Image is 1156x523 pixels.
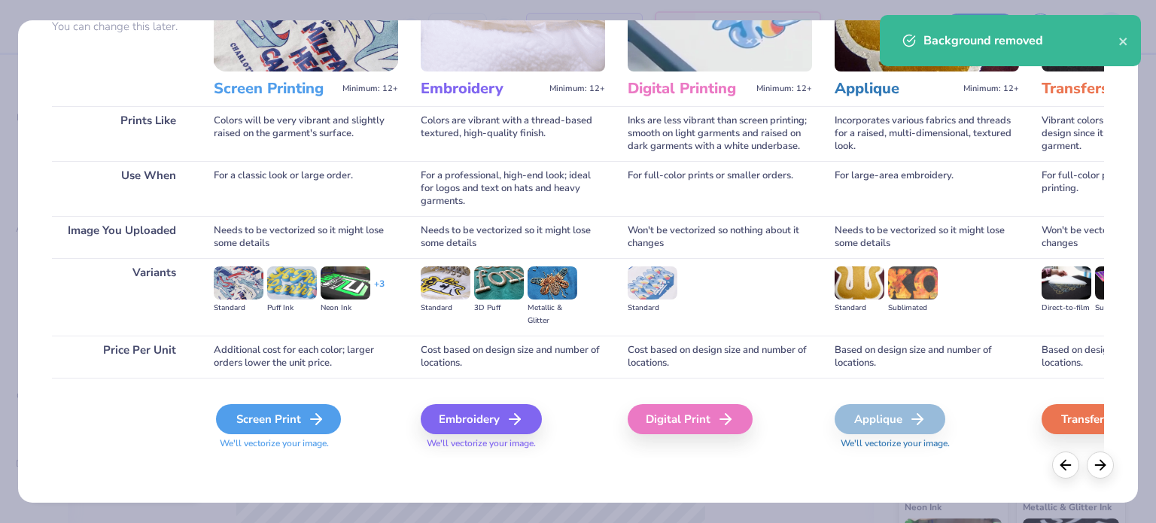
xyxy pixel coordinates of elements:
div: Needs to be vectorized so it might lose some details [214,216,398,258]
div: Image You Uploaded [52,216,191,258]
h3: Embroidery [421,79,543,99]
div: For a classic look or large order. [214,161,398,216]
img: Standard [421,266,470,300]
p: You can change this later. [52,20,191,33]
img: Supacolor [1095,266,1145,300]
img: Standard [214,266,263,300]
div: For large-area embroidery. [835,161,1019,216]
div: Inks are less vibrant than screen printing; smooth on light garments and raised on dark garments ... [628,106,812,161]
div: For a professional, high-end look; ideal for logos and text on hats and heavy garments. [421,161,605,216]
div: Use When [52,161,191,216]
div: For full-color prints or smaller orders. [628,161,812,216]
img: Standard [835,266,884,300]
div: Standard [835,302,884,315]
div: Background removed [923,32,1118,50]
div: Prints Like [52,106,191,161]
div: Colors are vibrant with a thread-based textured, high-quality finish. [421,106,605,161]
span: We'll vectorize your image. [214,437,398,450]
span: Minimum: 12+ [549,84,605,94]
div: Standard [214,302,263,315]
img: 3D Puff [474,266,524,300]
div: 3D Puff [474,302,524,315]
div: Transfers [1042,404,1152,434]
div: + 3 [374,278,385,303]
img: Direct-to-film [1042,266,1091,300]
div: Embroidery [421,404,542,434]
div: Incorporates various fabrics and threads for a raised, multi-dimensional, textured look. [835,106,1019,161]
span: Minimum: 12+ [342,84,398,94]
button: close [1118,32,1129,50]
div: Won't be vectorized so nothing about it changes [628,216,812,258]
span: Minimum: 12+ [963,84,1019,94]
img: Sublimated [888,266,938,300]
div: Additional cost for each color; larger orders lower the unit price. [214,336,398,378]
div: Variants [52,258,191,336]
div: Needs to be vectorized so it might lose some details [835,216,1019,258]
img: Metallic & Glitter [528,266,577,300]
div: Cost based on design size and number of locations. [421,336,605,378]
div: Cost based on design size and number of locations. [628,336,812,378]
div: Metallic & Glitter [528,302,577,327]
h3: Applique [835,79,957,99]
div: Neon Ink [321,302,370,315]
div: Colors will be very vibrant and slightly raised on the garment's surface. [214,106,398,161]
div: Price Per Unit [52,336,191,378]
div: Standard [628,302,677,315]
div: Digital Print [628,404,753,434]
div: Puff Ink [267,302,317,315]
h3: Digital Printing [628,79,750,99]
img: Puff Ink [267,266,317,300]
img: Neon Ink [321,266,370,300]
div: Screen Print [216,404,341,434]
div: Standard [421,302,470,315]
span: Minimum: 12+ [756,84,812,94]
h3: Screen Printing [214,79,336,99]
div: Needs to be vectorized so it might lose some details [421,216,605,258]
div: Sublimated [888,302,938,315]
span: We'll vectorize your image. [835,437,1019,450]
div: Direct-to-film [1042,302,1091,315]
div: Supacolor [1095,302,1145,315]
img: Standard [628,266,677,300]
div: Applique [835,404,945,434]
div: Based on design size and number of locations. [835,336,1019,378]
span: We'll vectorize your image. [421,437,605,450]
